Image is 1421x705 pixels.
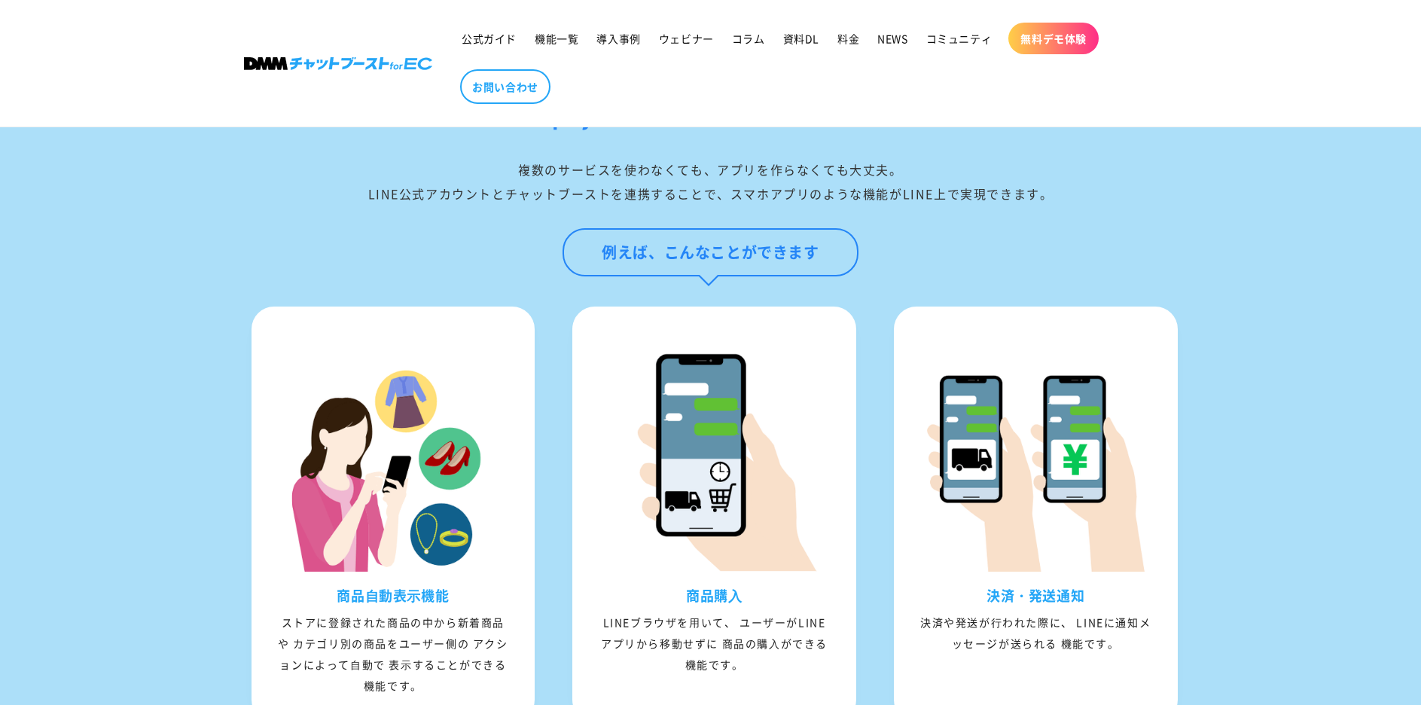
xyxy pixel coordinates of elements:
a: 機能一覧 [526,23,587,54]
a: 料金 [828,23,868,54]
h3: 商品購⼊ [576,587,852,604]
span: 無料デモ体験 [1020,32,1087,45]
img: 決済・発送通知 [920,340,1151,572]
span: コラム [732,32,765,45]
a: ウェビナー [650,23,723,54]
div: 例えば、こんなことができます [563,228,858,276]
div: ストアに登録された商品の中から新着商品や カテゴリ別の商品をユーザー側の アクションによって⾃動で 表⽰することができる機能です。 [255,612,532,696]
a: 資料DL [774,23,828,54]
span: ウェビナー [659,32,714,45]
div: 複数のサービスを使わなくても、アプリを作らなくても大丈夫。 LINE公式アカウントとチャットブーストを連携することで、スマホアプリのような機能がLINE上で実現できます。 [244,157,1178,206]
span: 導入事例 [596,32,640,45]
span: 機能一覧 [535,32,578,45]
span: 資料DL [783,32,819,45]
h3: 決済・発送通知 [898,587,1174,604]
span: 公式ガイド [462,32,517,45]
a: コミュニティ [917,23,1002,54]
a: NEWS [868,23,916,54]
a: 導入事例 [587,23,649,54]
span: 料金 [837,32,859,45]
div: LINEブラウザを⽤いて、 ユーザーがLINEアプリから移動せずに 商品の購⼊ができる機能です。 [576,612,852,675]
img: 商品⾃動表⽰機能 [278,340,509,572]
span: お問い合わせ [472,80,538,93]
a: お問い合わせ [460,69,550,104]
h3: 商品⾃動表⽰機能 [255,587,532,604]
div: 決済や発送が⾏われた際に、 LINEに通知メッセージが送られる 機能です。 [898,612,1174,654]
img: 株式会社DMM Boost [244,57,432,70]
a: コラム [723,23,774,54]
span: NEWS [877,32,907,45]
img: 商品購⼊ [599,340,830,572]
span: コミュニティ [926,32,993,45]
a: 無料デモ体験 [1008,23,1099,54]
a: 公式ガイド [453,23,526,54]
